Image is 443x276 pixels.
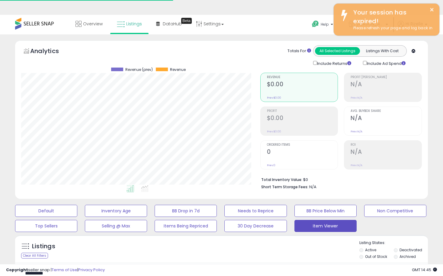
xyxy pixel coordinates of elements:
[412,267,437,273] span: 2025-10-15 14:45 GMT
[267,109,338,113] span: Profit
[52,267,77,273] a: Terms of Use
[30,47,71,57] h5: Analytics
[358,60,415,67] div: Include Ad Spend
[315,47,360,55] button: All Selected Listings
[6,267,28,273] strong: Copyright
[321,22,329,27] span: Help
[351,115,422,123] h2: N/A
[224,205,287,217] button: Needs to Reprice
[360,47,405,55] button: Listings With Cost
[15,205,77,217] button: Default
[309,184,316,190] span: N/A
[85,220,147,232] button: Selling @ Max
[307,16,339,34] a: Help
[287,48,311,54] div: Totals For
[261,177,302,182] b: Total Inventory Value:
[21,253,48,259] div: Clear All Filters
[351,81,422,89] h2: N/A
[351,109,422,113] span: Avg. Buybox Share
[6,267,105,273] div: seller snap | |
[351,130,362,133] small: Prev: N/A
[349,8,435,25] div: Your session has expired!
[261,184,308,189] b: Short Term Storage Fees:
[267,130,281,133] small: Prev: $0.00
[181,18,192,24] div: Tooltip anchor
[155,205,217,217] button: BB Drop in 7d
[170,68,186,72] span: Revenue
[32,242,55,251] h5: Listings
[191,15,228,33] a: Settings
[267,76,338,79] span: Revenue
[364,205,426,217] button: Non Competitive
[267,81,338,89] h2: $0.00
[349,25,435,31] div: Please refresh your page and log back in
[351,143,422,147] span: ROI
[294,205,357,217] button: BB Price Below Min
[83,21,103,27] span: Overview
[400,254,416,259] label: Archived
[267,143,338,147] span: Ordered Items
[267,96,281,100] small: Prev: $0.00
[125,68,153,72] span: Revenue (prev)
[15,220,77,232] button: Top Sellers
[71,15,107,33] a: Overview
[267,115,338,123] h2: $0.00
[126,21,142,27] span: Listings
[267,163,275,167] small: Prev: 0
[294,220,357,232] button: Item Viewer
[152,15,186,33] a: DataHub
[400,247,422,252] label: Deactivated
[312,20,319,28] i: Get Help
[351,76,422,79] span: Profit [PERSON_NAME]
[365,247,376,252] label: Active
[261,176,417,183] li: $0
[155,220,217,232] button: Items Being Repriced
[359,240,428,246] p: Listing States:
[309,60,358,67] div: Include Returns
[351,148,422,157] h2: N/A
[85,205,147,217] button: Inventory Age
[78,267,105,273] a: Privacy Policy
[112,15,146,33] a: Listings
[351,96,362,100] small: Prev: N/A
[365,254,387,259] label: Out of Stock
[267,148,338,157] h2: 0
[163,21,182,27] span: DataHub
[224,220,287,232] button: 30 Day Decrease
[351,163,362,167] small: Prev: N/A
